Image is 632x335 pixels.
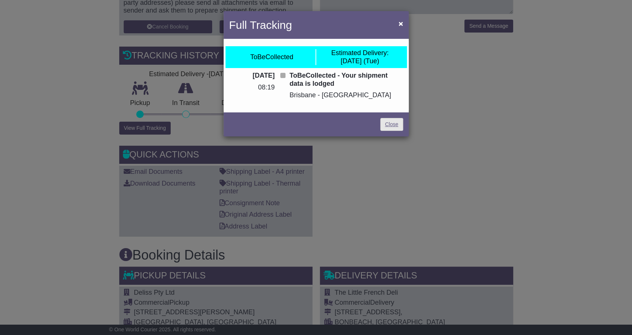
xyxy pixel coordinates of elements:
p: Brisbane - [GEOGRAPHIC_DATA] [290,91,403,99]
div: [DATE] (Tue) [331,49,388,65]
div: ToBeCollected [250,53,293,61]
span: Estimated Delivery: [331,49,388,57]
a: Close [380,118,403,131]
p: ToBeCollected - Your shipment data is lodged [290,72,403,88]
p: [DATE] [229,72,275,80]
h4: Full Tracking [229,17,292,33]
p: 08:19 [229,84,275,92]
span: × [398,19,403,28]
button: Close [395,16,407,31]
